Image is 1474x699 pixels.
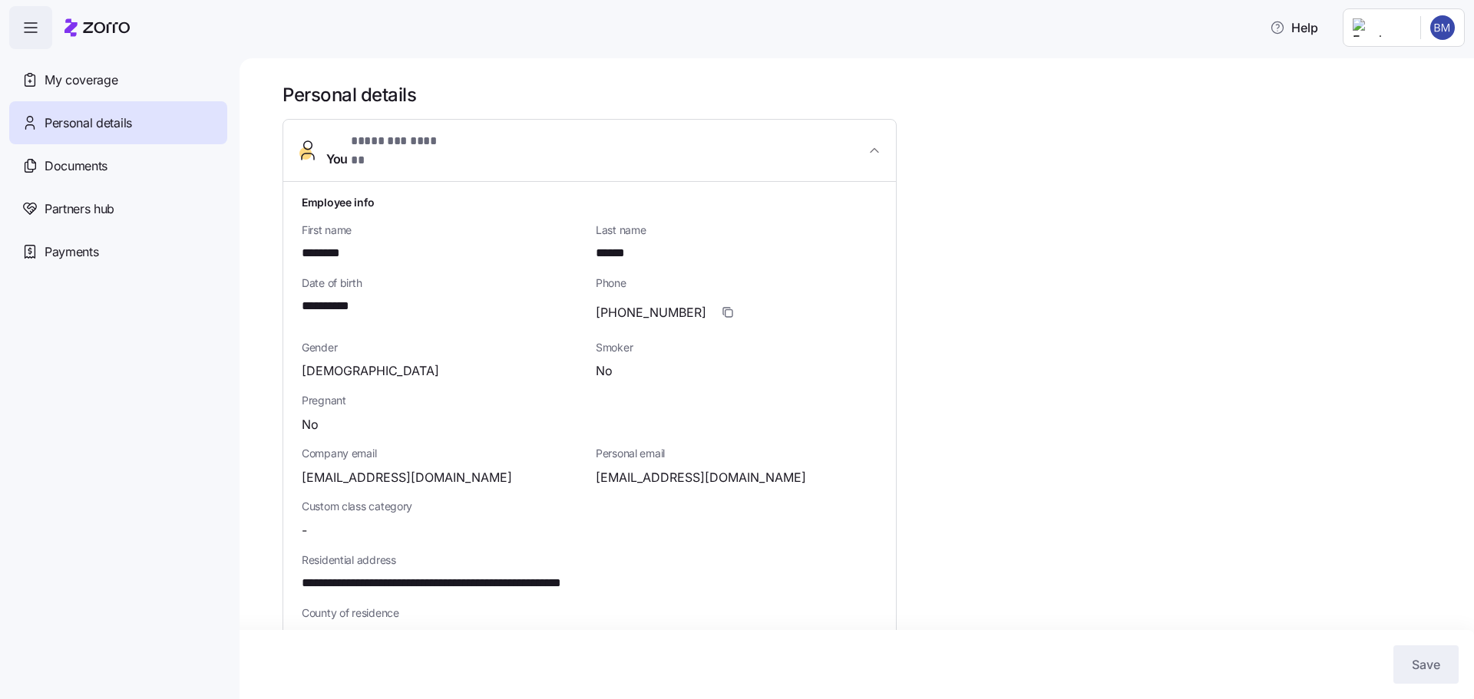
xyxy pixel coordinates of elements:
[283,83,1453,107] h1: Personal details
[596,275,877,291] span: Phone
[302,499,583,514] span: Custom class category
[302,605,877,621] span: County of residence
[1270,18,1318,37] span: Help
[302,275,583,291] span: Date of birth
[9,101,227,144] a: Personal details
[9,187,227,230] a: Partners hub
[1430,15,1455,40] img: bf09461524e2aeed983b155c6a6070ed
[302,223,583,238] span: First name
[302,361,439,381] span: [DEMOGRAPHIC_DATA]
[9,144,227,187] a: Documents
[1353,18,1408,37] img: Employer logo
[302,415,319,434] span: No
[596,446,877,461] span: Personal email
[45,199,114,219] span: Partners hub
[302,521,307,540] span: -
[1258,12,1330,43] button: Help
[1393,645,1459,684] button: Save
[596,361,613,381] span: No
[326,132,445,169] span: You
[302,194,877,210] h1: Employee info
[302,468,512,487] span: [EMAIL_ADDRESS][DOMAIN_NAME]
[302,552,877,568] span: Residential address
[45,157,107,176] span: Documents
[302,340,583,355] span: Gender
[596,223,877,238] span: Last name
[302,446,583,461] span: Company email
[1412,655,1440,674] span: Save
[9,230,227,273] a: Payments
[302,627,428,646] span: [GEOGRAPHIC_DATA]
[302,393,877,408] span: Pregnant
[596,303,706,322] span: [PHONE_NUMBER]
[45,71,117,90] span: My coverage
[45,242,98,262] span: Payments
[596,468,806,487] span: [EMAIL_ADDRESS][DOMAIN_NAME]
[596,340,877,355] span: Smoker
[45,114,132,133] span: Personal details
[9,58,227,101] a: My coverage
